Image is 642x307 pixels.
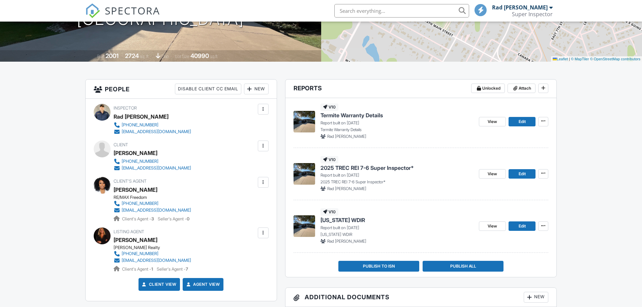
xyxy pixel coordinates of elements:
[161,54,169,59] span: slab
[86,80,277,99] h3: People
[105,52,119,59] div: 2001
[553,57,568,61] a: Leaflet
[114,105,137,111] span: Inspector
[125,52,139,59] div: 2724
[151,267,153,272] strong: 1
[524,292,548,303] div: New
[122,208,191,213] div: [EMAIL_ADDRESS][DOMAIN_NAME]
[210,54,218,59] span: sq.ft.
[190,52,209,59] div: 40990
[114,229,144,234] span: Listing Agent
[141,281,177,288] a: Client View
[114,195,196,200] div: RE/MAX Freedom
[114,148,157,158] div: [PERSON_NAME]
[175,54,189,59] span: Lot Size
[185,281,220,288] a: Agent View
[114,122,191,128] a: [PHONE_NUMBER]
[114,245,196,250] div: [PERSON_NAME] Realty
[114,142,128,147] span: Client
[492,4,548,11] div: Rad [PERSON_NAME]
[186,267,188,272] strong: 7
[114,207,191,214] a: [EMAIL_ADDRESS][DOMAIN_NAME]
[187,216,189,221] strong: 0
[244,84,269,94] div: New
[569,57,570,61] span: |
[122,129,191,134] div: [EMAIL_ADDRESS][DOMAIN_NAME]
[334,4,469,18] input: Search everything...
[285,288,557,307] h3: Additional Documents
[512,11,553,18] div: Super Inspector
[114,179,147,184] span: Client's Agent
[114,235,157,245] div: [PERSON_NAME]
[114,128,191,135] a: [EMAIL_ADDRESS][DOMAIN_NAME]
[97,54,104,59] span: Built
[114,185,157,195] div: [PERSON_NAME]
[122,251,158,256] div: [PHONE_NUMBER]
[151,216,154,221] strong: 3
[571,57,589,61] a: © MapTiler
[114,112,169,122] div: Rad [PERSON_NAME]
[140,54,149,59] span: sq. ft.
[157,267,188,272] span: Seller's Agent -
[114,250,191,257] a: [PHONE_NUMBER]
[122,159,158,164] div: [PHONE_NUMBER]
[122,122,158,128] div: [PHONE_NUMBER]
[158,216,189,221] span: Seller's Agent -
[122,216,155,221] span: Client's Agent -
[85,3,100,18] img: The Best Home Inspection Software - Spectora
[105,3,160,18] span: SPECTORA
[122,201,158,206] div: [PHONE_NUMBER]
[114,257,191,264] a: [EMAIL_ADDRESS][DOMAIN_NAME]
[122,165,191,171] div: [EMAIL_ADDRESS][DOMAIN_NAME]
[114,158,191,165] a: [PHONE_NUMBER]
[590,57,640,61] a: © OpenStreetMap contributors
[114,200,191,207] a: [PHONE_NUMBER]
[175,84,241,94] div: Disable Client CC Email
[122,267,154,272] span: Client's Agent -
[114,165,191,172] a: [EMAIL_ADDRESS][DOMAIN_NAME]
[85,9,160,23] a: SPECTORA
[122,258,191,263] div: [EMAIL_ADDRESS][DOMAIN_NAME]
